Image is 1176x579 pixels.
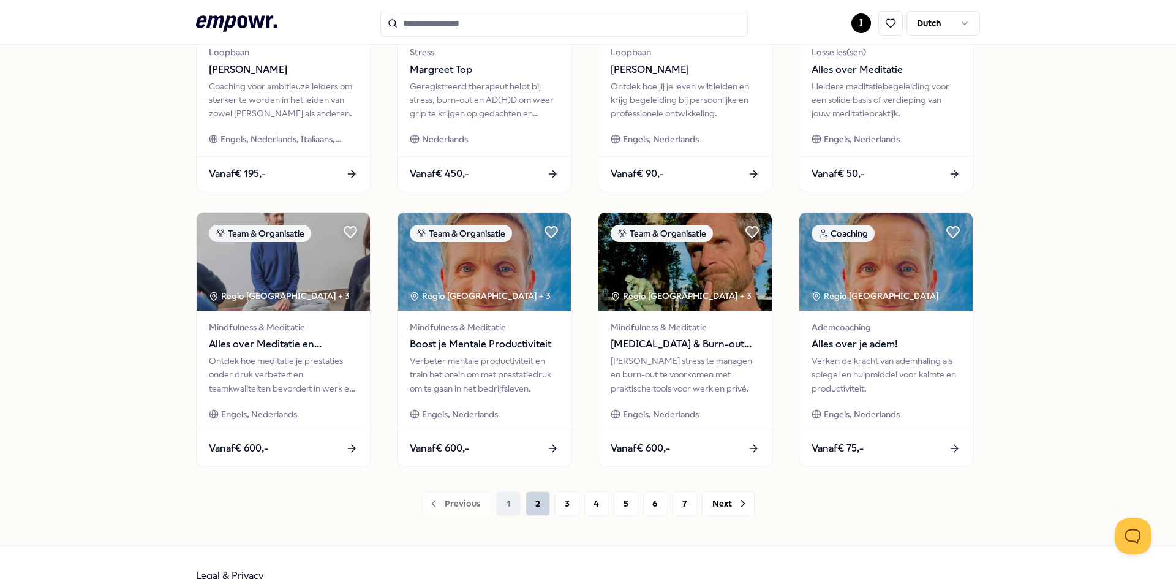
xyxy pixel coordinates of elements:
[623,407,699,421] span: Engels, Nederlands
[673,491,697,516] button: 7
[398,213,571,311] img: package image
[611,289,752,303] div: Regio [GEOGRAPHIC_DATA] + 3
[221,407,297,421] span: Engels, Nederlands
[1115,518,1151,554] iframe: Help Scout Beacon - Open
[598,212,772,467] a: package imageTeam & OrganisatieRegio [GEOGRAPHIC_DATA] + 3Mindfulness & Meditatie[MEDICAL_DATA] &...
[422,407,498,421] span: Engels, Nederlands
[812,45,960,59] span: Losse les(sen)
[410,62,559,78] span: Margreet Top
[611,80,759,121] div: Ontdek hoe jij je leven wilt leiden en krijg begeleiding bij persoonlijke en professionele ontwik...
[812,289,941,303] div: Regio [GEOGRAPHIC_DATA]
[812,336,960,352] span: Alles over je adem!
[702,491,755,516] button: Next
[623,132,699,146] span: Engels, Nederlands
[197,213,370,311] img: package image
[611,320,759,334] span: Mindfulness & Meditatie
[611,441,670,456] span: Vanaf € 600,-
[614,491,638,516] button: 5
[812,354,960,395] div: Verken de kracht van ademhaling als spiegel en hulpmiddel voor kalmte en productiviteit.
[812,62,960,78] span: Alles over Meditatie
[812,320,960,334] span: Ademcoaching
[196,212,371,467] a: package imageTeam & OrganisatieRegio [GEOGRAPHIC_DATA] + 3Mindfulness & MeditatieAlles over Medit...
[410,289,551,303] div: Regio [GEOGRAPHIC_DATA] + 3
[209,320,358,334] span: Mindfulness & Meditatie
[824,132,900,146] span: Engels, Nederlands
[611,354,759,395] div: [PERSON_NAME] stress te managen en burn-out te voorkomen met praktische tools voor werk en privé.
[799,213,973,311] img: package image
[410,354,559,395] div: Verbeter mentale productiviteit en train het brein om met prestatiedruk om te gaan in het bedrijf...
[209,80,358,121] div: Coaching voor ambitieuze leiders om sterker te worden in het leiden van zowel [PERSON_NAME] als a...
[555,491,579,516] button: 3
[611,45,759,59] span: Loopbaan
[812,80,960,121] div: Heldere meditatiebegeleiding voor een solide basis of verdieping van jouw meditatiepraktijk.
[812,166,865,182] span: Vanaf € 50,-
[397,212,571,467] a: package imageTeam & OrganisatieRegio [GEOGRAPHIC_DATA] + 3Mindfulness & MeditatieBoost je Mentale...
[209,289,350,303] div: Regio [GEOGRAPHIC_DATA] + 3
[611,166,664,182] span: Vanaf € 90,-
[410,45,559,59] span: Stress
[598,213,772,311] img: package image
[410,166,469,182] span: Vanaf € 450,-
[209,45,358,59] span: Loopbaan
[209,336,358,352] span: Alles over Meditatie en periodieke sessies
[410,80,559,121] div: Geregistreerd therapeut helpt bij stress, burn-out en AD(H)D om weer grip te krijgen op gedachten...
[611,62,759,78] span: [PERSON_NAME]
[221,132,358,146] span: Engels, Nederlands, Italiaans, Zweeds
[209,62,358,78] span: [PERSON_NAME]
[526,491,550,516] button: 2
[209,166,266,182] span: Vanaf € 195,-
[410,441,469,456] span: Vanaf € 600,-
[209,225,311,242] div: Team & Organisatie
[209,354,358,395] div: Ontdek hoe meditatie je prestaties onder druk verbetert en teamkwaliteiten bevordert in werk en l...
[422,132,468,146] span: Nederlands
[209,441,268,456] span: Vanaf € 600,-
[611,336,759,352] span: [MEDICAL_DATA] & Burn-out Preventie
[851,13,871,33] button: I
[643,491,668,516] button: 6
[410,225,512,242] div: Team & Organisatie
[410,336,559,352] span: Boost je Mentale Productiviteit
[812,225,875,242] div: Coaching
[380,10,748,37] input: Search for products, categories or subcategories
[824,407,900,421] span: Engels, Nederlands
[611,225,713,242] div: Team & Organisatie
[410,320,559,334] span: Mindfulness & Meditatie
[812,441,864,456] span: Vanaf € 75,-
[799,212,973,467] a: package imageCoachingRegio [GEOGRAPHIC_DATA] AdemcoachingAlles over je adem!Verken de kracht van ...
[584,491,609,516] button: 4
